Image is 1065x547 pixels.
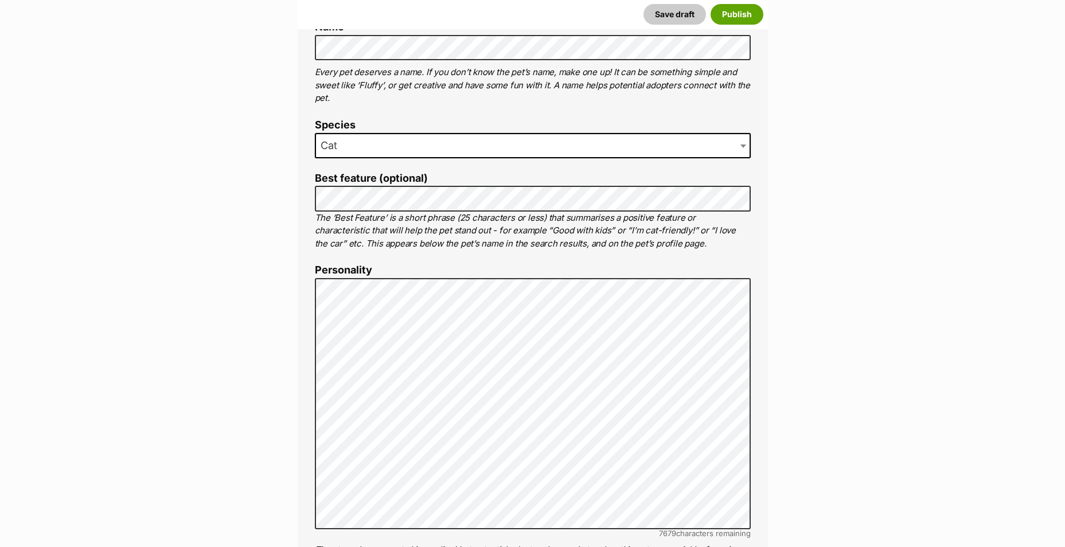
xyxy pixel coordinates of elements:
label: Species [315,119,751,131]
span: Cat [316,138,349,154]
div: characters remaining [315,529,751,538]
label: Personality [315,264,751,276]
button: Save draft [643,4,706,25]
span: Cat [315,133,751,158]
span: 7679 [659,529,676,538]
button: Publish [711,4,763,25]
p: Every pet deserves a name. If you don’t know the pet’s name, make one up! It can be something sim... [315,66,751,105]
p: The ‘Best Feature’ is a short phrase (25 characters or less) that summarises a positive feature o... [315,212,751,251]
label: Best feature (optional) [315,173,751,185]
